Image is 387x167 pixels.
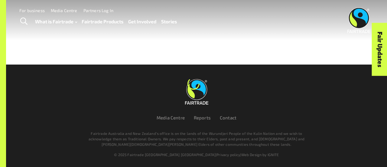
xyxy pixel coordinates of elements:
[87,131,306,147] p: Fairtrade Australia and New Zealand’s office is on the lands of the Wurundjeri People of the Kuli...
[82,17,123,26] a: Fairtrade Products
[161,17,177,26] a: Stories
[31,152,362,157] div: | |
[83,8,113,13] a: Partners Log In
[51,8,77,13] a: Media Centre
[128,17,156,26] a: Get Involved
[35,17,77,26] a: What is Fairtrade
[16,14,31,29] a: Toggle Search
[185,79,208,105] img: Fairtrade Australia New Zealand logo
[194,115,211,120] a: Reports
[114,152,216,157] span: © 2025 Fairtrade [GEOGRAPHIC_DATA] [GEOGRAPHIC_DATA]
[347,8,371,33] img: Fairtrade Australia New Zealand logo
[19,8,45,13] a: For business
[216,152,240,157] a: Privacy policy
[241,152,279,157] a: Web Design by IGNITE
[220,115,236,120] a: Contact
[157,115,185,120] a: Media Centre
